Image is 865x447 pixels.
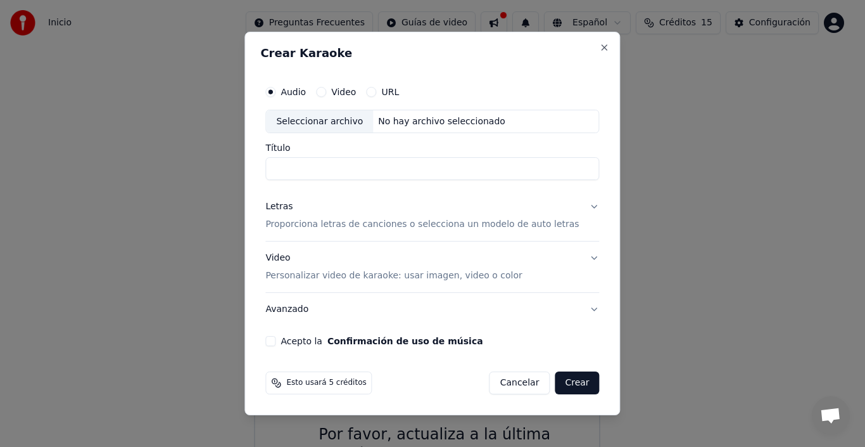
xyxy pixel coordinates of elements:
label: URL [381,87,399,96]
button: VideoPersonalizar video de karaoke: usar imagen, video o color [265,242,599,293]
label: Audio [281,87,306,96]
button: LetrasProporciona letras de canciones o selecciona un modelo de auto letras [265,191,599,242]
button: Acepto la [327,337,483,346]
p: Personalizar video de karaoke: usar imagen, video o color [265,269,522,282]
p: Proporciona letras de canciones o selecciona un modelo de auto letras [265,219,579,231]
div: Letras [265,201,293,214]
div: No hay archivo seleccionado [373,115,510,128]
span: Esto usará 5 créditos [286,378,366,388]
label: Título [265,144,599,153]
button: Cancelar [489,372,550,394]
div: Seleccionar archivo [266,110,373,133]
h2: Crear Karaoke [260,48,604,59]
label: Acepto la [281,337,483,346]
button: Avanzado [265,293,599,326]
button: Crear [555,372,599,394]
div: Video [265,252,522,283]
label: Video [331,87,356,96]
